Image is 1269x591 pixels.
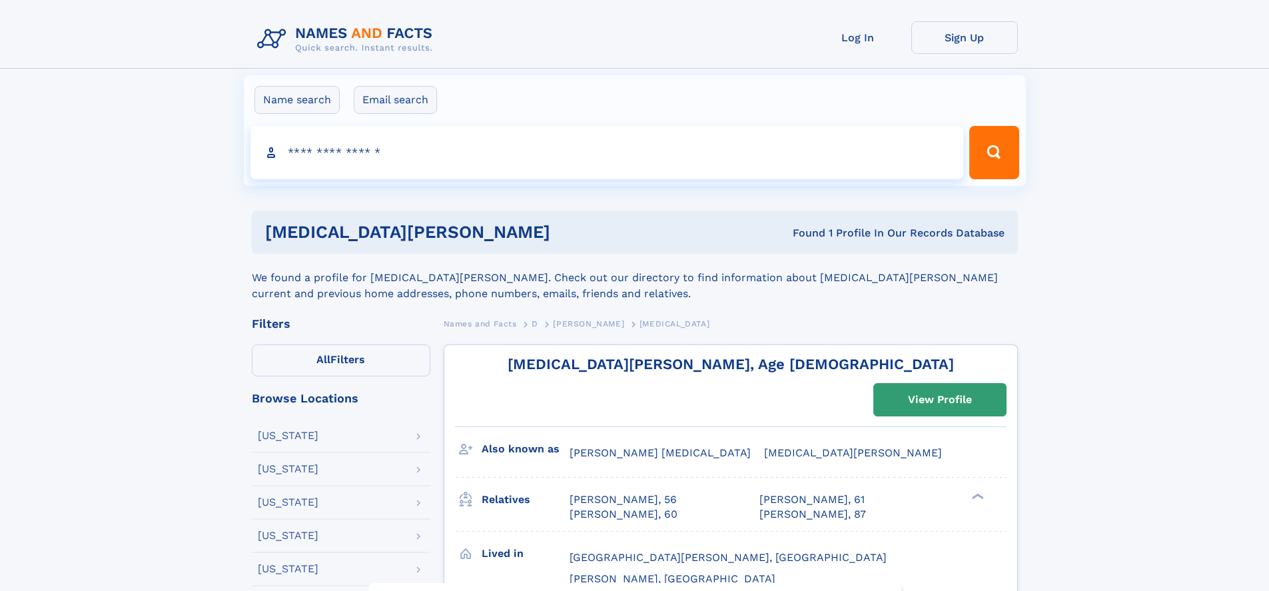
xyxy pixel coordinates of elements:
[911,21,1018,54] a: Sign Up
[252,254,1018,302] div: We found a profile for [MEDICAL_DATA][PERSON_NAME]. Check out our directory to find information a...
[570,492,677,507] a: [PERSON_NAME], 56
[482,542,570,565] h3: Lived in
[570,446,751,459] span: [PERSON_NAME] [MEDICAL_DATA]
[258,530,318,541] div: [US_STATE]
[532,315,538,332] a: D
[969,492,985,500] div: ❯
[908,384,972,415] div: View Profile
[444,315,517,332] a: Names and Facts
[639,319,709,328] span: [MEDICAL_DATA]
[258,497,318,508] div: [US_STATE]
[258,464,318,474] div: [US_STATE]
[805,21,911,54] a: Log In
[482,438,570,460] h3: Also known as
[508,356,954,372] a: [MEDICAL_DATA][PERSON_NAME], Age [DEMOGRAPHIC_DATA]
[252,344,430,376] label: Filters
[258,430,318,441] div: [US_STATE]
[250,126,964,179] input: search input
[553,319,624,328] span: [PERSON_NAME]
[252,318,430,330] div: Filters
[252,21,444,57] img: Logo Names and Facts
[874,384,1006,416] a: View Profile
[316,353,330,366] span: All
[265,224,671,241] h1: [MEDICAL_DATA][PERSON_NAME]
[759,492,865,507] a: [PERSON_NAME], 61
[532,319,538,328] span: D
[671,226,1005,241] div: Found 1 Profile In Our Records Database
[759,507,866,522] a: [PERSON_NAME], 87
[254,86,340,114] label: Name search
[553,315,624,332] a: [PERSON_NAME]
[570,551,887,564] span: [GEOGRAPHIC_DATA][PERSON_NAME], [GEOGRAPHIC_DATA]
[482,488,570,511] h3: Relatives
[570,507,677,522] a: [PERSON_NAME], 60
[969,126,1019,179] button: Search Button
[354,86,437,114] label: Email search
[570,572,775,585] span: [PERSON_NAME], [GEOGRAPHIC_DATA]
[764,446,942,459] span: [MEDICAL_DATA][PERSON_NAME]
[258,564,318,574] div: [US_STATE]
[252,392,430,404] div: Browse Locations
